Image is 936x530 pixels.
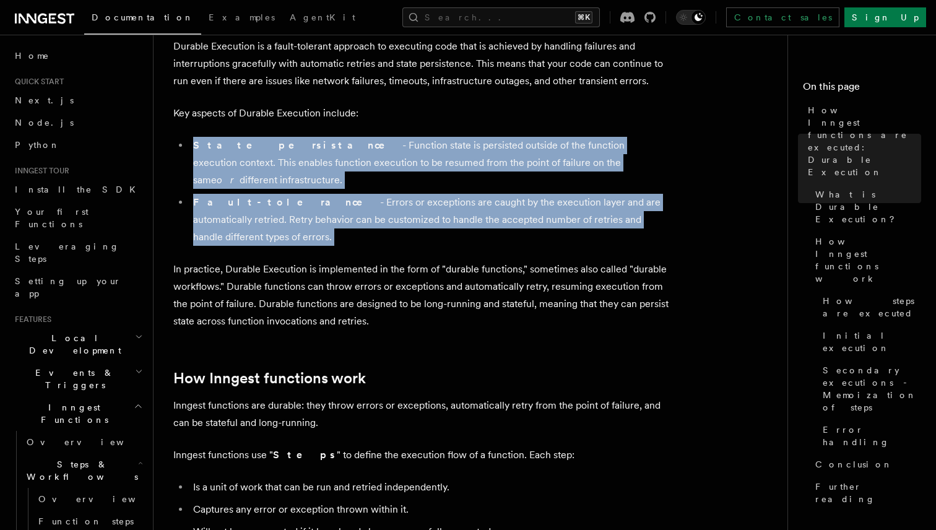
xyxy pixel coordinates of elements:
a: How Inngest functions are executed: Durable Execution [803,99,921,183]
span: Local Development [10,332,135,357]
p: In practice, Durable Execution is implemented in the form of "durable functions," sometimes also ... [173,261,669,330]
h4: On this page [803,79,921,99]
button: Steps & Workflows [22,453,145,488]
li: - Errors or exceptions are caught by the execution layer and are automatically retried. Retry beh... [189,194,669,246]
span: Inngest Functions [10,401,134,426]
em: or [217,174,240,186]
span: Home [15,50,50,62]
span: Overview [27,437,154,447]
a: Overview [33,488,145,510]
a: Error handling [818,419,921,453]
p: Inngest functions are durable: they throw errors or exceptions, automatically retry from the poin... [173,397,669,432]
button: Events & Triggers [10,362,145,396]
a: Contact sales [726,7,839,27]
a: How Inngest functions work [810,230,921,290]
span: Leveraging Steps [15,241,119,264]
span: Next.js [15,95,74,105]
span: Python [15,140,60,150]
a: What is Durable Execution? [810,183,921,230]
span: How steps are executed [823,295,921,319]
button: Inngest Functions [10,396,145,431]
a: AgentKit [282,4,363,33]
a: Install the SDK [10,178,145,201]
a: How Inngest functions work [173,370,366,387]
a: Node.js [10,111,145,134]
a: How steps are executed [818,290,921,324]
a: Documentation [84,4,201,35]
span: What is Durable Execution? [815,188,921,225]
a: Conclusion [810,453,921,476]
span: Secondary executions - Memoization of steps [823,364,921,414]
a: Your first Functions [10,201,145,235]
kbd: ⌘K [575,11,592,24]
a: Home [10,45,145,67]
span: Features [10,315,51,324]
strong: State persistance [193,139,402,151]
li: Captures any error or exception thrown within it. [189,501,669,518]
li: Is a unit of work that can be run and retried independently. [189,479,669,496]
strong: Steps [273,449,337,461]
span: Function steps [38,516,134,526]
a: Sign Up [844,7,926,27]
span: Further reading [815,480,921,505]
span: Steps & Workflows [22,458,138,483]
span: Error handling [823,424,921,448]
button: Toggle dark mode [676,10,706,25]
span: Inngest tour [10,166,69,176]
span: Node.js [15,118,74,128]
a: Initial execution [818,324,921,359]
span: Your first Functions [15,207,89,229]
span: Quick start [10,77,64,87]
a: Setting up your app [10,270,145,305]
span: Overview [38,494,166,504]
span: Documentation [92,12,194,22]
a: Secondary executions - Memoization of steps [818,359,921,419]
a: Further reading [810,476,921,510]
span: Initial execution [823,329,921,354]
span: Install the SDK [15,185,143,194]
button: Local Development [10,327,145,362]
strong: Fault-tolerance [193,196,380,208]
button: Search...⌘K [402,7,600,27]
a: Examples [201,4,282,33]
span: Conclusion [815,458,893,471]
span: Setting up your app [15,276,121,298]
span: AgentKit [290,12,355,22]
a: Next.js [10,89,145,111]
span: How Inngest functions work [815,235,921,285]
a: Overview [22,431,145,453]
span: Examples [209,12,275,22]
a: Leveraging Steps [10,235,145,270]
span: How Inngest functions are executed: Durable Execution [808,104,921,178]
p: Key aspects of Durable Execution include: [173,105,669,122]
p: Inngest functions use " " to define the execution flow of a function. Each step: [173,446,669,464]
span: Events & Triggers [10,367,135,391]
li: - Function state is persisted outside of the function execution context. This enables function ex... [189,137,669,189]
p: Durable Execution is a fault-tolerant approach to executing code that is achieved by handling fai... [173,38,669,90]
a: Python [10,134,145,156]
